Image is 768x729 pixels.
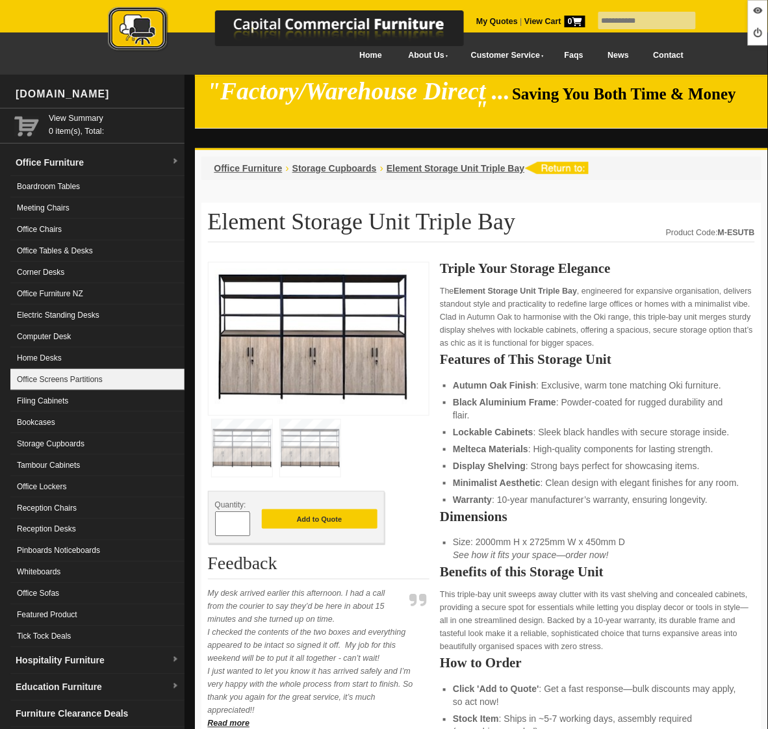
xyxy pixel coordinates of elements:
[10,283,185,305] a: Office Furniture NZ
[49,112,179,125] a: View Summary
[454,287,578,296] strong: Element Storage Unit Triple Bay
[10,390,185,412] a: Filing Cabinets
[522,17,585,26] a: View Cart0
[10,326,185,348] a: Computer Desk
[10,476,185,498] a: Office Lockers
[524,162,589,174] img: return to
[10,240,185,262] a: Office Tables & Desks
[10,562,185,583] a: Whiteboards
[387,163,524,173] a: Element Storage Unit Triple Bay
[453,397,556,407] strong: Black Aluminium Frame
[440,510,755,523] h2: Dimensions
[453,550,609,561] em: See how it fits your space—order now!
[10,305,185,326] a: Electric Standing Desks
[440,657,755,670] h2: How to Order
[453,494,492,505] strong: Warranty
[208,209,756,242] h1: Element Storage Unit Triple Bay
[10,605,185,626] a: Featured Product
[380,162,383,175] li: ›
[10,412,185,433] a: Bookcases
[453,459,742,472] li: : Strong bays perfect for showcasing items.
[453,380,536,390] strong: Autumn Oak Finish
[474,96,488,123] em: "
[641,41,696,70] a: Contact
[440,262,755,275] h2: Triple Your Storage Elegance
[292,163,377,173] a: Storage Cupboards
[440,285,755,350] p: The , engineered for expansive organisation, delivers standout style and practicality to redefine...
[49,112,179,136] span: 0 item(s), Total:
[10,498,185,519] a: Reception Chairs
[10,198,185,219] a: Meeting Chairs
[10,626,185,648] a: Tick Tock Deals
[286,162,289,175] li: ›
[10,219,185,240] a: Office Chairs
[565,16,585,27] span: 0
[10,75,185,114] div: [DOMAIN_NAME]
[453,379,742,392] li: : Exclusive, warm tone matching Oki furniture.
[214,163,283,173] a: Office Furniture
[10,701,185,728] a: Furniture Clearance Deals
[440,589,755,654] p: This triple-bay unit sweeps away clutter with its vast shelving and concealed cabinets, providing...
[666,226,755,239] div: Product Code:
[215,500,246,509] span: Quantity:
[453,684,539,695] strong: Click 'Add to Quote'
[453,478,541,488] strong: Minimalist Aesthetic
[453,493,742,506] li: : 10-year manufacturer’s warranty, ensuring longevity.
[453,427,533,437] strong: Lockable Cabinets
[718,228,755,237] strong: M-ESUTB
[440,566,755,579] h2: Benefits of this Storage Unit
[10,176,185,198] a: Boardroom Tables
[596,41,641,70] a: News
[262,509,378,529] button: Add to Quote
[10,583,185,605] a: Office Sofas
[172,656,179,664] img: dropdown
[453,426,742,439] li: : Sleek black handles with secure storage inside.
[172,158,179,166] img: dropdown
[512,85,756,103] span: Saving You Both Time & Money
[453,461,526,471] strong: Display Shelving
[453,444,528,454] strong: Melteca Materials
[208,554,430,580] h2: Feedback
[215,269,410,405] img: Element Storage Unit Triple Bay
[10,433,185,455] a: Storage Cupboards
[453,683,742,709] li: : Get a fast response—bulk discounts may apply, so act now!
[440,353,755,366] h2: Features of This Storage Unit
[453,536,742,562] li: Size: 2000mm H x 2725mm W x 450mm D
[10,369,185,390] a: Office Screens Partitions
[72,6,527,58] a: Capital Commercial Furniture Logo
[208,719,250,728] a: Read more
[10,262,185,283] a: Corner Desks
[453,476,742,489] li: : Clean design with elegant finishes for any room.
[453,396,742,422] li: : Powder-coated for rugged durability and flair.
[453,442,742,455] li: : High-quality components for lasting strength.
[10,648,185,674] a: Hospitality Furnituredropdown
[10,455,185,476] a: Tambour Cabinets
[552,41,596,70] a: Faqs
[10,348,185,369] a: Home Desks
[453,714,499,724] strong: Stock Item
[72,6,527,54] img: Capital Commercial Furniture Logo
[10,519,185,541] a: Reception Desks
[10,541,185,562] a: Pinboards Noticeboards
[207,78,510,105] em: "Factory/Warehouse Direct ...
[10,149,185,176] a: Office Furnituredropdown
[172,683,179,691] img: dropdown
[524,17,585,26] strong: View Cart
[10,674,185,701] a: Education Furnituredropdown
